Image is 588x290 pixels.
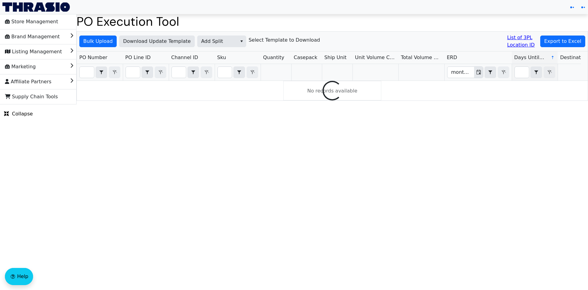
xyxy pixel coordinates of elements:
[96,67,107,78] button: select
[514,54,546,61] span: Days Until ERD
[215,64,261,81] th: Filter
[447,54,457,61] span: ERD
[531,67,542,78] button: select
[515,67,529,78] input: Filter
[263,54,284,61] span: Quantity
[77,64,123,81] th: Filter
[2,2,70,12] img: Thrasio Logo
[142,67,153,78] button: select
[217,54,226,61] span: Sku
[544,38,581,45] span: Export to Excel
[172,67,186,78] input: Filter
[444,64,512,81] th: Filter
[79,54,107,61] span: PO Number
[5,77,51,87] span: Affiliate Partners
[5,268,33,285] button: Help floatingactionbutton
[123,38,191,45] span: Download Update Template
[125,54,151,61] span: PO Line ID
[79,36,117,47] button: Bulk Upload
[237,36,246,47] button: select
[294,54,317,61] span: Casepack
[4,110,33,118] span: Collapse
[171,54,198,61] span: Channel ID
[5,32,60,42] span: Brand Management
[507,34,538,49] a: List of 3PL Location ID
[80,67,94,78] input: Filter
[77,14,588,29] h1: PO Execution Tool
[201,38,233,45] span: Add Split
[249,37,320,43] h6: Select Template to Download
[401,54,442,61] span: Total Volume CBM
[474,67,483,78] button: Toggle calendar
[540,36,585,47] button: Export to Excel
[324,54,347,61] span: Ship Unit
[485,67,496,78] button: select
[187,66,199,78] span: Choose Operator
[141,66,153,78] span: Choose Operator
[530,66,542,78] span: Choose Operator
[83,38,113,45] span: Bulk Upload
[512,64,558,81] th: Filter
[5,92,58,102] span: Supply Chain Tools
[188,67,199,78] button: select
[96,66,107,78] span: Choose Operator
[233,66,245,78] span: Choose Operator
[5,62,36,72] span: Marketing
[119,36,195,47] button: Download Update Template
[484,66,496,78] span: Choose Operator
[5,17,58,27] span: Store Management
[169,64,215,81] th: Filter
[218,67,232,78] input: Filter
[17,273,28,280] span: Help
[5,47,62,57] span: Listing Management
[234,67,245,78] button: select
[126,67,140,78] input: Filter
[123,64,169,81] th: Filter
[447,67,474,78] input: Filter
[355,54,396,61] span: Unit Volume CBM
